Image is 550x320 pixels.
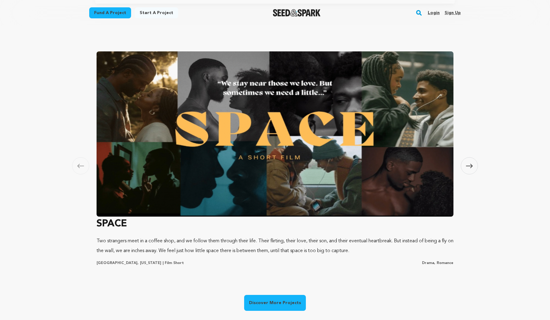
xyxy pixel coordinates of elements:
[428,8,440,18] a: Login
[165,261,184,265] span: Film Short
[445,8,461,18] a: Sign up
[244,295,306,311] a: Discover More Projects
[135,7,178,18] a: Start a project
[97,236,453,256] p: Two strangers meet in a coffee shop, and we follow them through their life. Their flirting, their...
[273,9,321,17] a: Seed&Spark Homepage
[273,9,321,17] img: Seed&Spark Logo Dark Mode
[97,49,453,266] a: SPACE Two strangers meet in a coffee shop, and we follow them through their life. Their flirting,...
[97,261,163,265] span: [GEOGRAPHIC_DATA], [US_STATE] |
[97,217,453,231] h3: SPACE
[422,261,453,266] p: Drama, Romance
[97,51,453,217] img: SPACE
[89,7,131,18] a: Fund a project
